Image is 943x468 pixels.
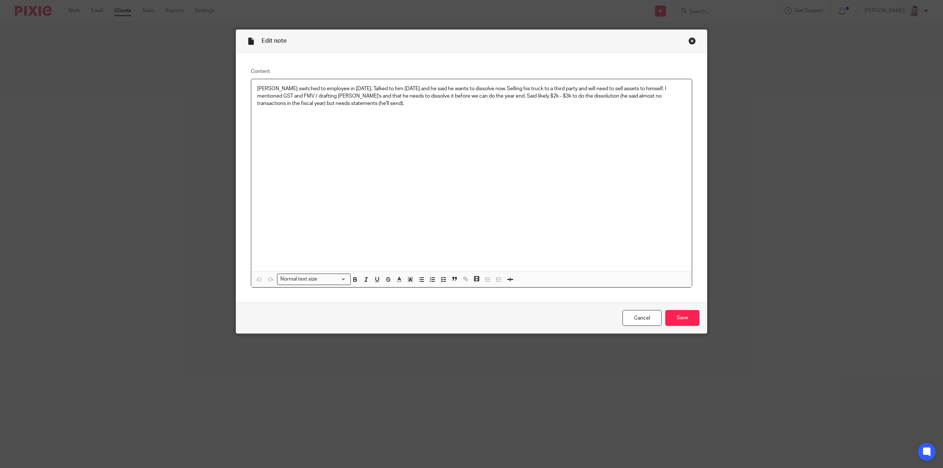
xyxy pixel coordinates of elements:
a: Cancel [623,310,662,326]
div: Close this dialog window [688,37,696,45]
div: Search for option [277,274,351,285]
span: Normal text size [279,275,319,283]
input: Save [665,310,700,326]
label: Content [251,68,692,75]
p: [PERSON_NAME] switched to employee in [DATE]. Talked to him [DATE] and he said he wants to dissol... [257,85,686,108]
span: Edit note [262,38,287,44]
input: Search for option [320,275,346,283]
